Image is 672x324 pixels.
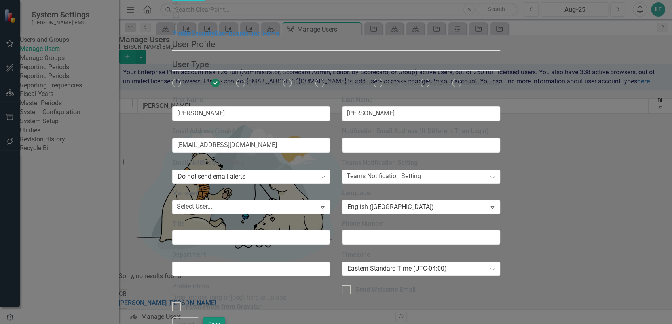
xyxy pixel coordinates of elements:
[342,189,500,198] label: Language
[172,219,330,228] label: Title
[461,79,500,87] span: Administrator
[342,158,500,168] label: Teams Notification Setting
[347,202,486,211] div: English ([GEOGRAPHIC_DATA])
[382,79,421,87] span: Assign Group
[172,30,191,37] a: Profile
[245,79,283,87] span: By Scorecard
[172,189,330,198] label: Manager
[172,282,330,291] label: Profile Photo
[172,293,330,302] div: Drop images (png or jpeg) here to upload
[172,158,330,168] label: Email Notification Setting
[347,172,421,181] div: Teams Notification Setting
[172,251,330,260] label: Department
[324,79,374,87] span: Scorecard Admin
[181,79,211,87] span: No Access
[292,79,315,87] span: Browser
[186,302,262,311] div: Fetch Photo from Gravatar
[215,30,279,37] a: Dashboards and Home
[342,127,500,136] label: Notification Email Address (If Different Than Login)
[172,58,500,71] legend: User Type
[355,285,416,294] div: Send Welcome Email
[178,172,316,181] div: Do not send email alerts
[347,264,486,273] div: Eastern Standard Time (UTC-04:00)
[429,79,452,87] span: Updater
[342,251,500,260] label: Timezone
[172,38,500,51] legend: User Profile
[172,127,330,136] label: Email Address (Login)
[177,202,212,211] div: Select User...
[220,79,236,87] span: Editor
[191,30,215,37] a: Security
[342,219,500,228] label: Phone Number
[342,96,500,105] label: Last Name
[172,96,330,105] label: First Name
